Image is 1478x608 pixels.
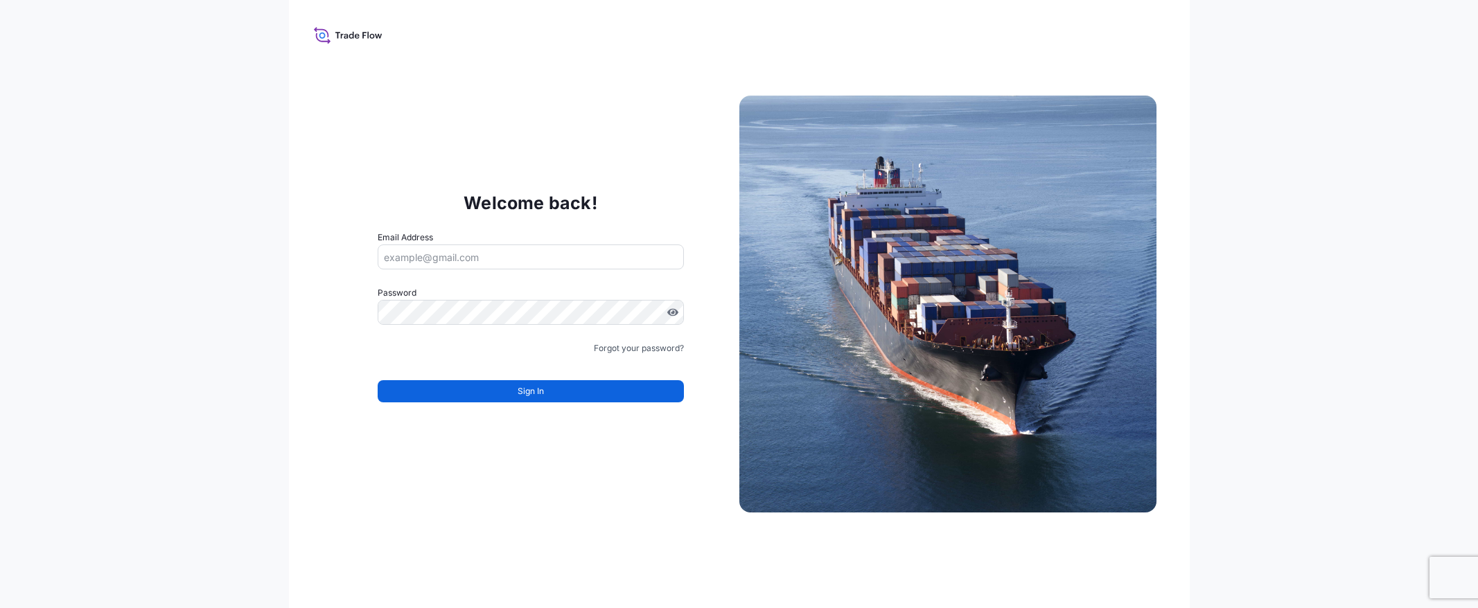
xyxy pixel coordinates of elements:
button: Show password [667,307,678,318]
label: Password [378,286,684,300]
span: Sign In [518,384,544,398]
img: Ship illustration [739,96,1156,512]
button: Sign In [378,380,684,402]
p: Welcome back! [464,192,597,214]
label: Email Address [378,231,433,244]
input: example@gmail.com [378,244,684,269]
a: Forgot your password? [594,341,684,355]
